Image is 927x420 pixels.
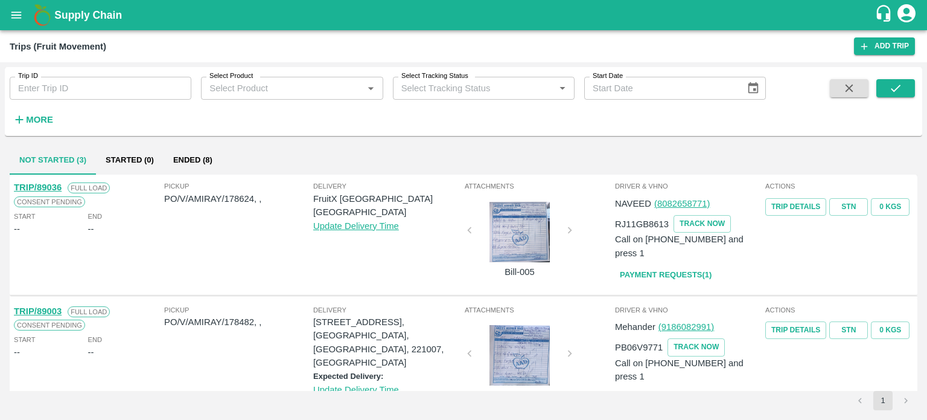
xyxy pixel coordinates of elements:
button: TRACK NOW [674,215,731,233]
button: open drawer [2,1,30,29]
span: Consent Pending [14,320,85,331]
input: Start Date [584,77,737,100]
p: PO/V/AMIRAY/178624, , [164,192,313,205]
nav: pagination navigation [849,391,917,410]
p: Bill-004 [474,389,565,402]
p: Bill-005 [474,265,565,279]
div: -- [14,222,20,236]
span: Pickup [164,305,313,315]
a: Payment Requests(1) [615,265,716,286]
a: Trip Details [765,321,826,339]
span: Start [14,334,35,345]
label: Select Tracking Status [401,71,468,81]
button: Open [555,80,570,96]
button: 0 Kgs [871,321,909,339]
button: TRACK NOW [667,338,725,356]
div: -- [88,346,94,359]
button: Started (0) [96,146,164,175]
span: Delivery [313,305,462,315]
button: Not Started (3) [10,146,96,175]
a: Add Trip [854,37,915,55]
button: Open [363,80,378,96]
a: STN [829,198,868,216]
span: Pickup [164,181,313,192]
button: More [10,109,56,130]
label: Select Product [209,71,253,81]
a: (8082658771) [654,199,710,208]
p: PO/V/AMIRAY/178482, , [164,315,313,329]
input: Enter Trip ID [10,77,191,100]
p: Call on [PHONE_NUMBER] and press 1 [615,233,763,260]
div: -- [14,346,20,359]
span: Attachments [465,181,613,192]
span: Consent Pending [14,196,85,207]
label: Expected Delivery: [313,372,383,381]
div: Trips (Fruit Movement) [10,39,106,54]
a: Trip Details [765,198,826,216]
span: Driver & VHNo [615,181,763,192]
span: Actions [765,305,913,315]
span: Mehander [615,322,655,332]
button: Ended (8) [164,146,222,175]
div: account of current user [896,2,917,28]
label: Start Date [593,71,623,81]
button: 0 Kgs [871,198,909,216]
input: Select Tracking Status [397,80,535,96]
a: Payment Requests(1) [615,388,716,409]
p: PB06V9771 [615,341,663,354]
a: Update Delivery Time [313,221,399,231]
div: customer-support [874,4,896,26]
span: NAVEED [615,199,651,208]
label: Trip ID [18,71,38,81]
span: Full Load [68,306,110,317]
p: FruitX [GEOGRAPHIC_DATA] [GEOGRAPHIC_DATA] [313,192,462,219]
p: Call on [PHONE_NUMBER] and press 1 [615,357,763,384]
div: -- [88,222,94,236]
span: Delivery [313,181,462,192]
a: Supply Chain [54,7,874,24]
p: RJ11GB8613 [615,218,669,231]
span: Full Load [68,183,110,193]
span: Driver & VHNo [615,305,763,315]
span: End [88,211,103,222]
span: Start [14,211,35,222]
button: Choose date [742,77,765,100]
a: Update Delivery Time [313,385,399,395]
span: End [88,334,103,345]
a: TRIP/89003 [14,306,62,316]
a: (9186082991) [658,322,714,332]
strong: More [26,115,53,124]
button: page 1 [873,391,893,410]
span: Actions [765,181,913,192]
span: Attachments [465,305,613,315]
a: STN [829,321,868,339]
a: TRIP/89036 [14,183,62,192]
input: Select Product [205,80,359,96]
img: logo [30,3,54,27]
b: Supply Chain [54,9,122,21]
p: [STREET_ADDRESS], [GEOGRAPHIC_DATA], [GEOGRAPHIC_DATA], 221007, [GEOGRAPHIC_DATA] [313,315,462,369]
